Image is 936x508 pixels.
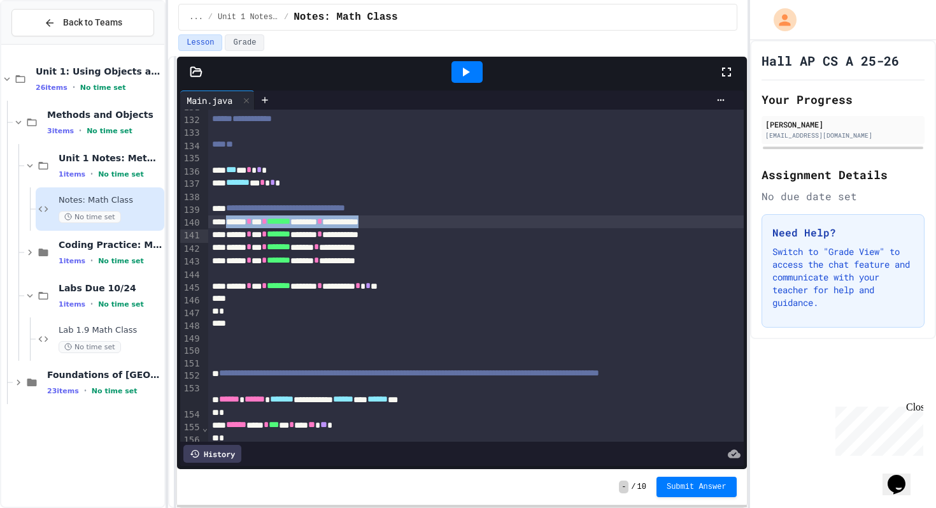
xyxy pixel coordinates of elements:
span: No time set [80,83,126,92]
span: No time set [59,341,121,353]
span: Unit 1 Notes: Methods and Objects [59,152,162,164]
div: 150 [180,345,201,358]
div: 148 [180,320,201,333]
div: History [183,445,241,463]
div: [EMAIL_ADDRESS][DOMAIN_NAME] [765,131,921,140]
div: 135 [180,152,201,165]
h2: Assignment Details [762,166,925,184]
div: Main.java [180,91,255,110]
span: • [90,169,93,179]
span: / [284,12,288,22]
h3: Need Help? [772,225,914,240]
span: 3 items [47,127,74,135]
div: 139 [180,204,201,217]
iframe: chat widget [830,402,923,456]
iframe: chat widget [883,457,923,495]
div: 143 [180,256,201,268]
span: 26 items [36,83,67,92]
div: 140 [180,217,201,229]
div: 144 [180,269,201,282]
span: Methods and Objects [47,109,162,120]
h2: Your Progress [762,91,925,108]
div: My Account [760,5,800,34]
span: / [631,482,635,492]
span: Submit Answer [667,482,727,492]
h1: Hall AP CS A 25-26 [762,52,899,69]
div: 132 [180,114,201,127]
span: 1 items [59,257,85,265]
span: No time set [59,211,121,223]
span: No time set [98,300,144,308]
span: • [90,299,93,309]
p: Switch to "Grade View" to access the chat feature and communicate with your teacher for help and ... [772,245,914,309]
div: Main.java [180,94,239,107]
div: 149 [180,333,201,345]
span: 23 items [47,387,79,395]
button: Submit Answer [656,477,737,497]
div: 146 [180,294,201,307]
div: 137 [180,178,201,191]
div: 156 [180,434,201,447]
span: • [79,126,82,136]
div: 153 [180,382,201,409]
div: 133 [180,127,201,140]
span: Unit 1 Notes: Methods and Objects [218,12,279,22]
span: Unit 1: Using Objects and Methods [36,66,162,77]
span: Lab 1.9 Math Class [59,325,162,336]
button: Back to Teams [11,9,154,36]
span: - [619,481,628,493]
div: Chat with us now!Close [5,5,88,81]
div: No due date set [762,189,925,204]
span: Foundations of [GEOGRAPHIC_DATA] [47,369,162,381]
span: Notes: Math Class [294,10,397,25]
span: No time set [92,387,138,395]
div: 141 [180,229,201,242]
div: 155 [180,421,201,434]
span: Fold line [202,423,208,433]
span: • [84,386,87,396]
button: Lesson [178,34,222,51]
div: 152 [180,370,201,382]
span: • [73,82,75,92]
span: Labs Due 10/24 [59,282,162,294]
span: 10 [637,482,646,492]
span: Back to Teams [63,16,122,29]
div: 145 [180,282,201,294]
div: 147 [180,307,201,320]
span: 1 items [59,300,85,308]
div: 151 [180,358,201,370]
span: / [208,12,213,22]
span: No time set [87,127,132,135]
span: • [90,256,93,266]
span: No time set [98,257,144,265]
span: Notes: Math Class [59,195,162,206]
span: Coding Practice: Methods and Objects [59,239,162,250]
span: 1 items [59,170,85,178]
span: No time set [98,170,144,178]
div: 154 [180,409,201,421]
div: 142 [180,243,201,256]
span: ... [189,12,203,22]
button: Grade [225,34,264,51]
div: [PERSON_NAME] [765,119,921,130]
div: 134 [180,140,201,153]
div: 136 [180,166,201,178]
div: 138 [180,191,201,204]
